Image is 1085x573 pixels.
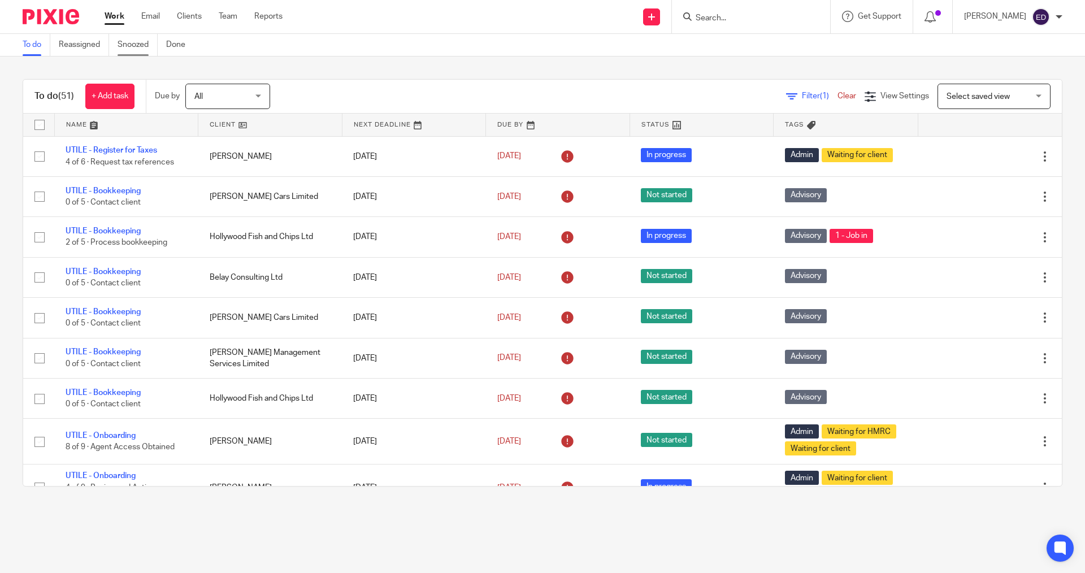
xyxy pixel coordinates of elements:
span: 4 of 6 · Request tax references [66,158,174,166]
span: 0 of 5 · Contact client [66,400,141,408]
a: To do [23,34,50,56]
span: [DATE] [497,274,521,281]
a: Clients [177,11,202,22]
span: (1) [820,92,829,100]
span: Waiting for HMRC [822,424,896,439]
td: [DATE] [342,257,486,297]
span: Advisory [785,188,827,202]
span: Filter [802,92,837,100]
td: [PERSON_NAME] Cars Limited [198,298,342,338]
span: 8 of 9 · Agent Access Obtained [66,444,175,452]
span: Advisory [785,269,827,283]
img: svg%3E [1032,8,1050,26]
a: Work [105,11,124,22]
td: [DATE] [342,465,486,511]
a: Done [166,34,194,56]
td: [DATE] [342,379,486,419]
span: 0 of 5 · Contact client [66,198,141,206]
a: UTILE - Bookkeeping [66,348,141,356]
span: [DATE] [497,233,521,241]
span: 1 - Job in [830,229,873,243]
td: [DATE] [342,136,486,176]
span: 2 of 5 · Process bookkeeping [66,239,167,247]
p: [PERSON_NAME] [964,11,1026,22]
td: [PERSON_NAME] Cars Limited [198,176,342,216]
span: Not started [641,269,692,283]
span: Admin [785,471,819,485]
h1: To do [34,90,74,102]
a: Email [141,11,160,22]
span: Advisory [785,350,827,364]
span: Admin [785,424,819,439]
span: Admin [785,148,819,162]
span: In progress [641,148,692,162]
span: View Settings [880,92,929,100]
td: [DATE] [342,217,486,257]
span: [DATE] [497,193,521,201]
span: [DATE] [497,153,521,160]
td: Hollywood Fish and Chips Ltd [198,217,342,257]
td: [PERSON_NAME] [198,419,342,465]
a: UTILE - Onboarding [66,432,136,440]
span: Get Support [858,12,901,20]
span: [DATE] [497,484,521,492]
a: Team [219,11,237,22]
td: [DATE] [342,419,486,465]
td: [DATE] [342,338,486,378]
span: [DATE] [497,354,521,362]
a: UTILE - Bookkeeping [66,308,141,316]
a: UTILE - Bookkeeping [66,389,141,397]
a: Reassigned [59,34,109,56]
td: [DATE] [342,298,486,338]
td: [DATE] [342,176,486,216]
a: Snoozed [118,34,158,56]
span: Not started [641,390,692,404]
span: In progress [641,479,692,493]
span: Select saved view [947,93,1010,101]
span: Not started [641,433,692,447]
a: UTILE - Onboarding [66,472,136,480]
span: 0 of 5 · Contact client [66,279,141,287]
td: [PERSON_NAME] [198,136,342,176]
a: UTILE - Bookkeeping [66,187,141,195]
td: [PERSON_NAME] [198,465,342,511]
a: + Add task [85,84,134,109]
span: [DATE] [497,394,521,402]
span: Waiting for client [822,471,893,485]
span: Advisory [785,390,827,404]
span: In progress [641,229,692,243]
span: Not started [641,350,692,364]
input: Search [695,14,796,24]
a: UTILE - Bookkeeping [66,268,141,276]
span: 4 of 9 · Review and Action Previous Step [66,484,155,503]
span: Tags [785,121,804,128]
a: UTILE - Register for Taxes [66,146,157,154]
span: Advisory [785,229,827,243]
span: (51) [58,92,74,101]
p: Due by [155,90,180,102]
span: [DATE] [497,314,521,322]
span: Waiting for client [822,148,893,162]
span: Advisory [785,309,827,323]
span: 0 of 5 · Contact client [66,320,141,328]
td: Belay Consulting Ltd [198,257,342,297]
a: Reports [254,11,283,22]
span: [DATE] [497,437,521,445]
a: Clear [837,92,856,100]
span: Waiting for client [785,441,856,455]
span: All [194,93,203,101]
a: UTILE - Bookkeeping [66,227,141,235]
img: Pixie [23,9,79,24]
span: Not started [641,188,692,202]
td: Hollywood Fish and Chips Ltd [198,379,342,419]
span: Not started [641,309,692,323]
span: 0 of 5 · Contact client [66,360,141,368]
td: [PERSON_NAME] Management Services Limited [198,338,342,378]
